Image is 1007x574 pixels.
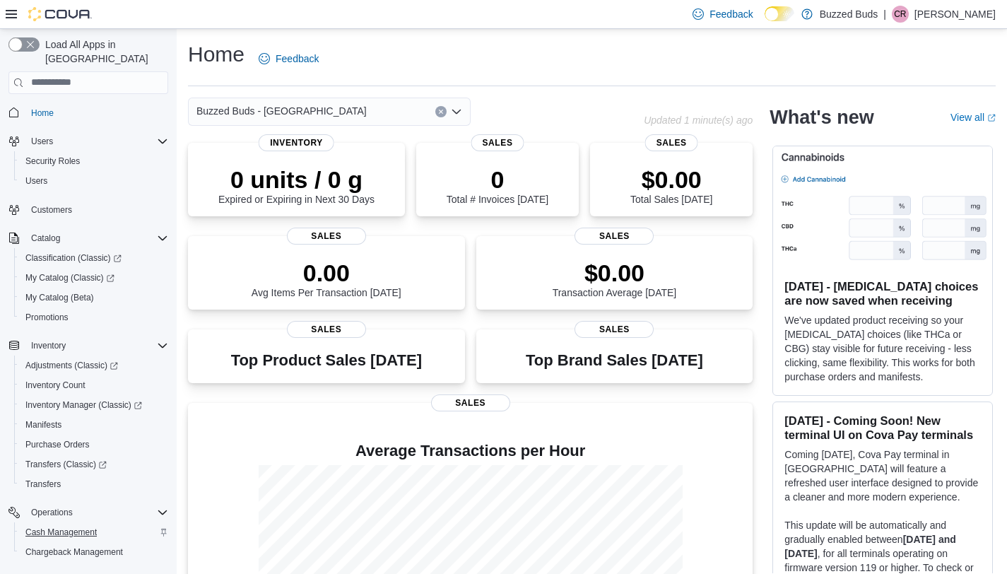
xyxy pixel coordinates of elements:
p: We've updated product receiving so your [MEDICAL_DATA] choices (like THCa or CBG) stay visible fo... [784,313,981,384]
div: Avg Items Per Transaction [DATE] [252,259,401,298]
span: Home [31,107,54,119]
button: Security Roles [14,151,174,171]
a: Users [20,172,53,189]
span: Feedback [276,52,319,66]
span: My Catalog (Beta) [25,292,94,303]
span: Transfers (Classic) [25,459,107,470]
button: Operations [3,503,174,522]
span: My Catalog (Beta) [20,289,168,306]
a: Classification (Classic) [20,250,127,266]
button: Cash Management [14,522,174,542]
h3: [DATE] - [MEDICAL_DATA] choices are now saved when receiving [784,279,981,307]
p: Buzzed Buds [820,6,878,23]
a: Transfers [20,476,66,493]
span: Catalog [31,233,60,244]
div: Transaction Average [DATE] [553,259,677,298]
span: Inventory Count [20,377,168,394]
span: Home [25,104,168,122]
a: Transfers (Classic) [20,456,112,473]
button: Inventory [3,336,174,356]
a: My Catalog (Classic) [14,268,174,288]
button: Promotions [14,307,174,327]
span: Customers [31,204,72,216]
a: Purchase Orders [20,436,95,453]
a: Home [25,105,59,122]
h2: What's new [770,106,873,129]
span: Inventory [31,340,66,351]
span: Users [20,172,168,189]
span: Security Roles [25,156,80,167]
span: Catalog [25,230,168,247]
span: Promotions [20,309,168,326]
button: Inventory Count [14,375,174,395]
h1: Home [188,40,245,69]
span: Classification (Classic) [25,252,122,264]
span: Users [25,133,168,150]
span: Sales [287,228,366,245]
span: Transfers [20,476,168,493]
a: My Catalog (Classic) [20,269,120,286]
p: 0 [447,165,548,194]
a: Classification (Classic) [14,248,174,268]
span: Sales [471,134,524,151]
p: | [883,6,886,23]
span: Adjustments (Classic) [20,357,168,374]
svg: External link [987,114,996,122]
p: $0.00 [630,165,712,194]
button: Users [3,131,174,151]
span: Transfers [25,479,61,490]
a: Inventory Count [20,377,91,394]
button: Clear input [435,106,447,117]
span: Classification (Classic) [20,250,168,266]
a: Promotions [20,309,74,326]
button: Users [25,133,59,150]
span: Promotions [25,312,69,323]
span: Chargeback Management [25,546,123,558]
a: My Catalog (Beta) [20,289,100,306]
span: Adjustments (Classic) [25,360,118,371]
h4: Average Transactions per Hour [199,443,741,459]
a: Manifests [20,416,67,433]
span: Sales [431,394,510,411]
button: Home [3,102,174,123]
span: Cash Management [25,527,97,538]
span: My Catalog (Classic) [25,272,114,283]
span: Transfers (Classic) [20,456,168,473]
img: Cova [28,7,92,21]
a: Transfers (Classic) [14,455,174,474]
h3: Top Product Sales [DATE] [231,352,422,369]
span: Purchase Orders [25,439,90,450]
span: Customers [25,201,168,218]
a: Customers [25,201,78,218]
button: Open list of options [451,106,462,117]
span: Cash Management [20,524,168,541]
span: Users [25,175,47,187]
button: Customers [3,199,174,220]
span: Operations [25,504,168,521]
span: Sales [645,134,698,151]
a: Cash Management [20,524,102,541]
div: Catherine Rowe [892,6,909,23]
span: Sales [575,321,654,338]
button: Chargeback Management [14,542,174,562]
span: My Catalog (Classic) [20,269,168,286]
button: Catalog [25,230,66,247]
span: Manifests [20,416,168,433]
a: Feedback [253,45,324,73]
span: Sales [575,228,654,245]
span: Users [31,136,53,147]
span: Inventory Manager (Classic) [20,397,168,414]
div: Expired or Expiring in Next 30 Days [218,165,375,205]
input: Dark Mode [765,6,794,21]
a: Adjustments (Classic) [20,357,124,374]
a: Adjustments (Classic) [14,356,174,375]
div: Total # Invoices [DATE] [447,165,548,205]
button: Users [14,171,174,191]
p: $0.00 [553,259,677,287]
span: Operations [31,507,73,518]
p: 0 units / 0 g [218,165,375,194]
button: Inventory [25,337,71,354]
span: CR [894,6,906,23]
span: Manifests [25,419,61,430]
